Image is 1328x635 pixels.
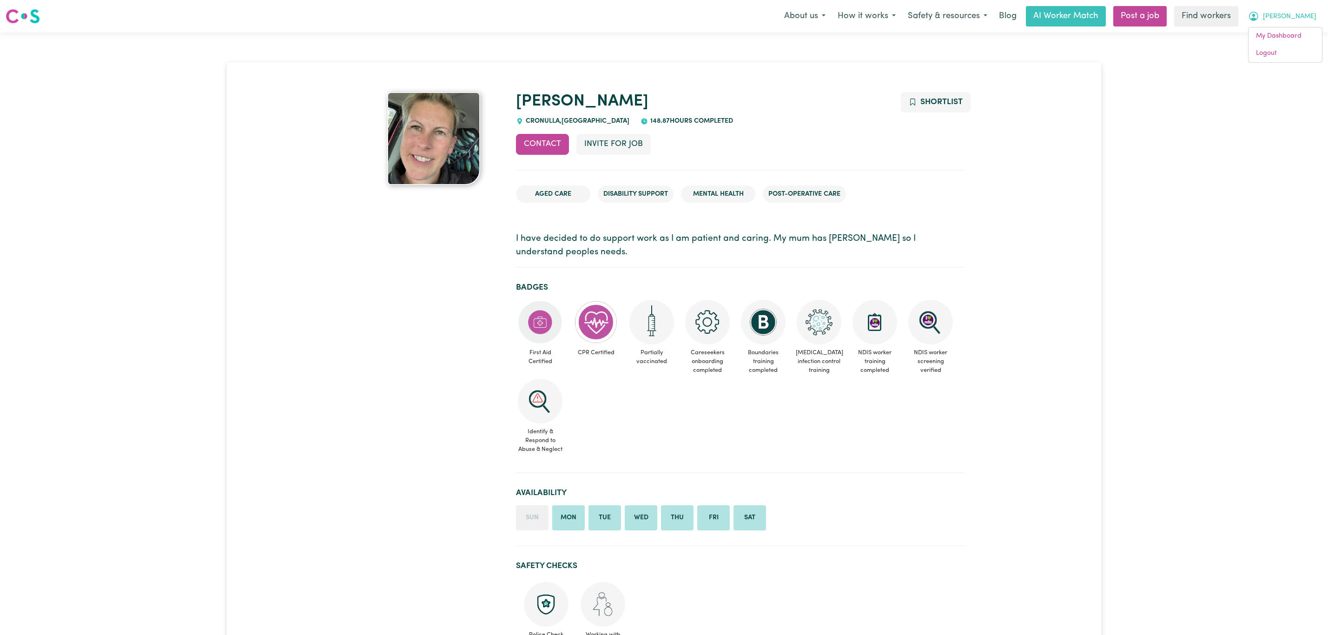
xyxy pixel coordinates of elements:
li: Unavailable on Sunday [516,505,548,530]
li: Available on Tuesday [588,505,621,530]
img: Police check [524,582,568,627]
span: NDIS worker screening verified [906,344,955,379]
li: Available on Friday [697,505,730,530]
li: Aged Care [516,185,590,203]
a: Post a job [1113,6,1167,26]
a: Find workers [1174,6,1238,26]
li: Disability Support [598,185,674,203]
button: Add to shortlist [901,92,971,112]
span: Partially vaccinated [628,344,676,370]
img: Michelle [387,92,480,185]
button: Contact [516,134,569,154]
li: Mental Health [681,185,755,203]
img: Care and support worker has completed CPR Certification [574,300,618,344]
span: Boundaries training completed [739,344,787,379]
button: My Account [1242,7,1322,26]
img: CS Academy: Boundaries in care and support work course completed [741,300,786,344]
h2: Safety Checks [516,561,965,571]
span: CRONULLA , [GEOGRAPHIC_DATA] [523,118,629,125]
span: First Aid Certified [516,344,564,370]
a: Blog [993,6,1022,26]
img: CS Academy: Introduction to NDIS Worker Training course completed [852,300,897,344]
span: 148.87 hours completed [648,118,733,125]
img: NDIS Worker Screening Verified [908,300,953,344]
li: Available on Monday [552,505,585,530]
a: Careseekers logo [6,6,40,27]
span: Shortlist [920,98,963,106]
img: Careseekers logo [6,8,40,25]
a: [PERSON_NAME] [516,93,648,110]
img: Working with children check [581,582,625,627]
a: Michelle's profile picture' [363,92,505,185]
a: AI Worker Match [1026,6,1106,26]
span: Identify & Respond to Abuse & Neglect [516,423,564,458]
h2: Badges [516,283,965,292]
span: NDIS worker training completed [851,344,899,379]
img: CS Academy: Identify & Respond to Abuse & Neglect in Aged & Disability course completed [518,379,562,423]
li: Post-operative care [763,185,846,203]
button: Safety & resources [902,7,993,26]
img: Care and support worker has received 1 dose of the COVID-19 vaccine [629,300,674,344]
p: I have decided to do support work as I am patient and caring. My mum has [PERSON_NAME] so I under... [516,232,965,259]
button: About us [778,7,832,26]
button: Invite for Job [576,134,651,154]
img: CS Academy: COVID-19 Infection Control Training course completed [797,300,841,344]
h2: Availability [516,488,965,498]
span: Careseekers onboarding completed [683,344,732,379]
img: CS Academy: Careseekers Onboarding course completed [685,300,730,344]
li: Available on Saturday [733,505,766,530]
li: Available on Thursday [661,505,694,530]
li: Available on Wednesday [625,505,657,530]
img: Care and support worker has completed First Aid Certification [518,300,562,344]
span: [MEDICAL_DATA] infection control training [795,344,843,379]
span: [PERSON_NAME] [1263,12,1316,22]
div: My Account [1248,27,1322,63]
a: My Dashboard [1249,27,1322,45]
span: CPR Certified [572,344,620,361]
a: Logout [1249,45,1322,62]
button: How it works [832,7,902,26]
